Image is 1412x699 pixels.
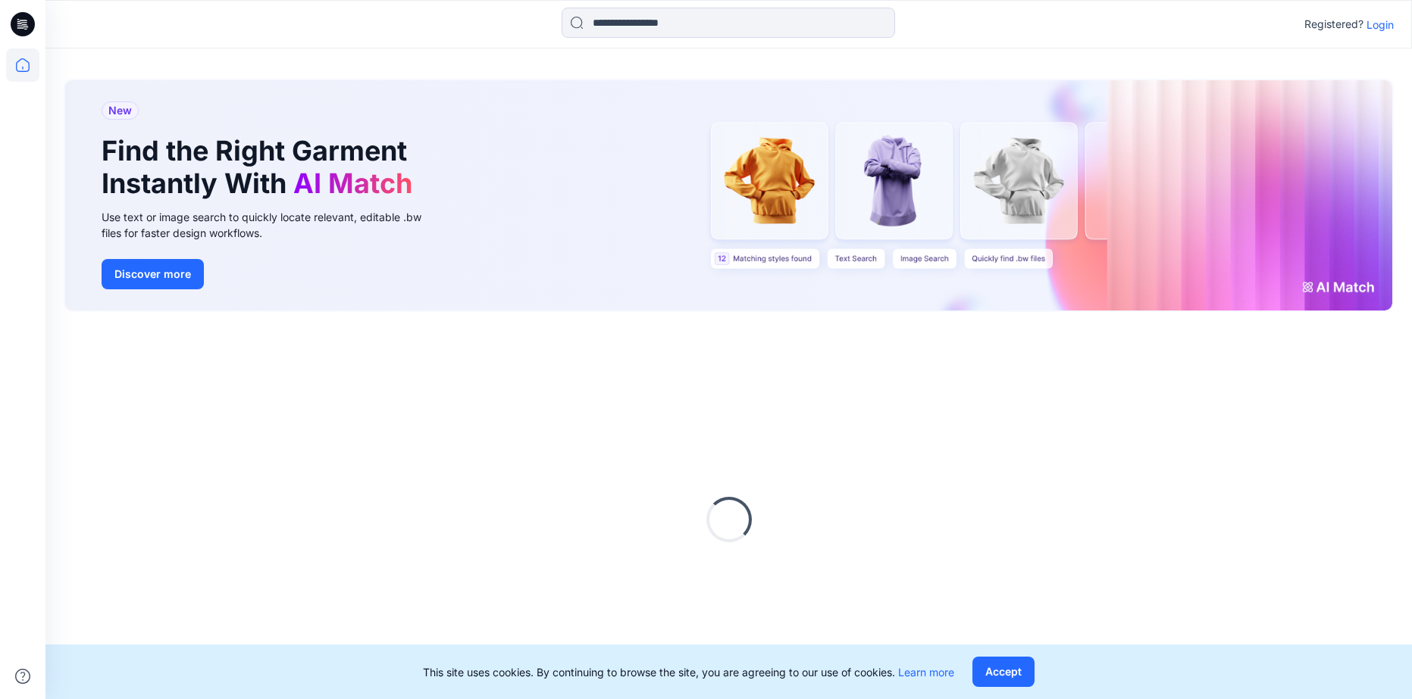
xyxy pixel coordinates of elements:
p: Login [1367,17,1394,33]
button: Discover more [102,259,204,289]
div: Use text or image search to quickly locate relevant, editable .bw files for faster design workflows. [102,209,443,241]
h1: Find the Right Garment Instantly With [102,135,420,200]
button: Accept [972,657,1035,687]
span: New [108,101,132,120]
a: Learn more [898,666,954,679]
p: This site uses cookies. By continuing to browse the site, you are agreeing to our use of cookies. [423,664,954,680]
span: AI Match [293,167,412,200]
p: Registered? [1304,15,1363,33]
